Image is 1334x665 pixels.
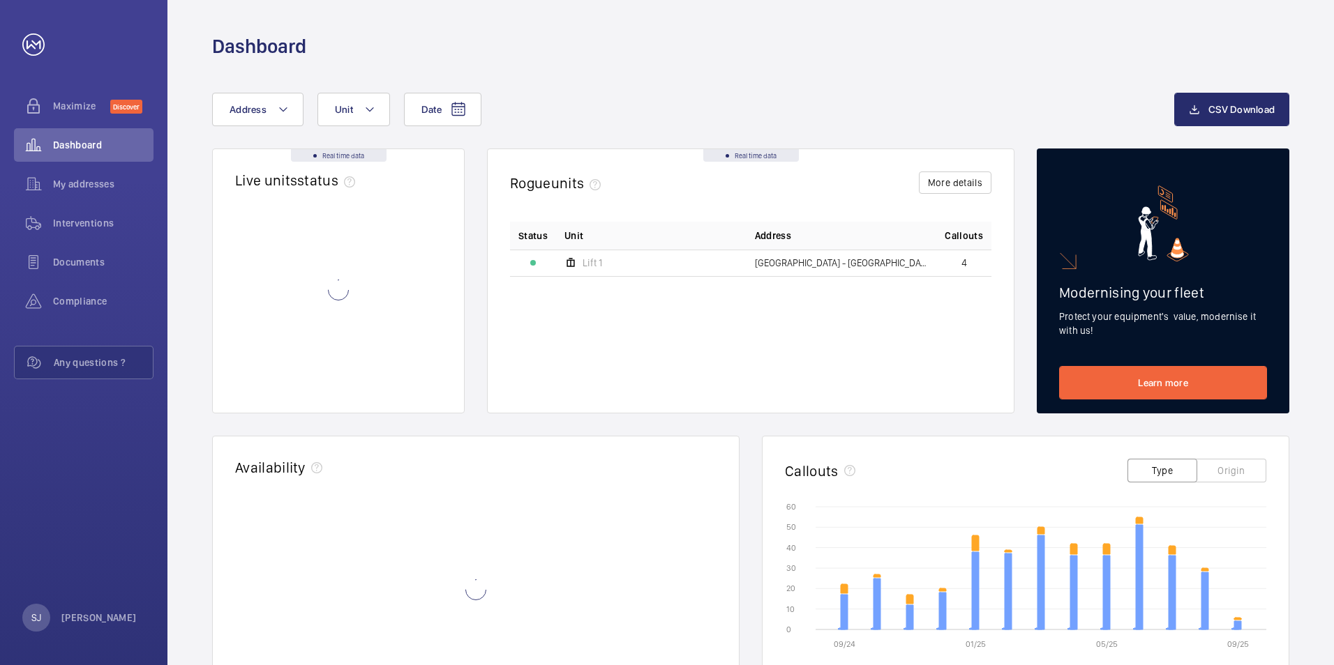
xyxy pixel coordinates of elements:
text: 05/25 [1096,639,1118,649]
span: My addresses [53,177,153,191]
button: CSV Download [1174,93,1289,126]
span: Any questions ? [54,356,153,369]
span: Interventions [53,216,153,230]
h1: Dashboard [212,33,306,59]
span: Unit [564,229,583,243]
div: Real time data [703,149,799,162]
h2: Callouts [785,462,839,480]
text: 50 [786,522,796,532]
text: 01/25 [966,639,986,649]
button: Address [212,93,303,126]
span: Lift 1 [583,258,602,268]
span: Address [230,104,267,115]
text: 20 [786,583,795,593]
text: 30 [786,563,796,573]
button: More details [919,171,991,194]
text: 60 [786,502,796,512]
p: [PERSON_NAME] [61,611,137,625]
span: Dashboard [53,138,153,152]
span: status [297,171,361,189]
span: Date [421,104,442,115]
button: Type [1127,459,1197,482]
span: Unit [335,104,353,115]
p: Protect your equipment's value, modernise it with us! [1059,309,1267,337]
span: 4 [961,258,967,268]
h2: Live units [235,171,361,189]
text: 09/24 [834,639,855,649]
h2: Rogue [510,174,606,192]
p: Status [518,229,548,243]
span: Compliance [53,294,153,308]
span: CSV Download [1208,104,1275,115]
h2: Availability [235,459,306,476]
button: Unit [317,93,390,126]
span: Documents [53,255,153,269]
span: Maximize [53,99,110,113]
button: Origin [1197,459,1266,482]
text: 09/25 [1227,639,1249,649]
span: Callouts [945,229,983,243]
text: 40 [786,543,796,553]
img: marketing-card.svg [1138,185,1189,261]
div: Real time data [291,149,387,162]
span: units [551,174,607,192]
span: Discover [110,100,142,114]
span: Address [755,229,791,243]
span: [GEOGRAPHIC_DATA] - [GEOGRAPHIC_DATA] [755,258,929,268]
button: Date [404,93,481,126]
text: 0 [786,625,791,634]
a: Learn more [1059,366,1267,399]
text: 10 [786,604,795,614]
h2: Modernising your fleet [1059,284,1267,301]
p: SJ [31,611,41,625]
